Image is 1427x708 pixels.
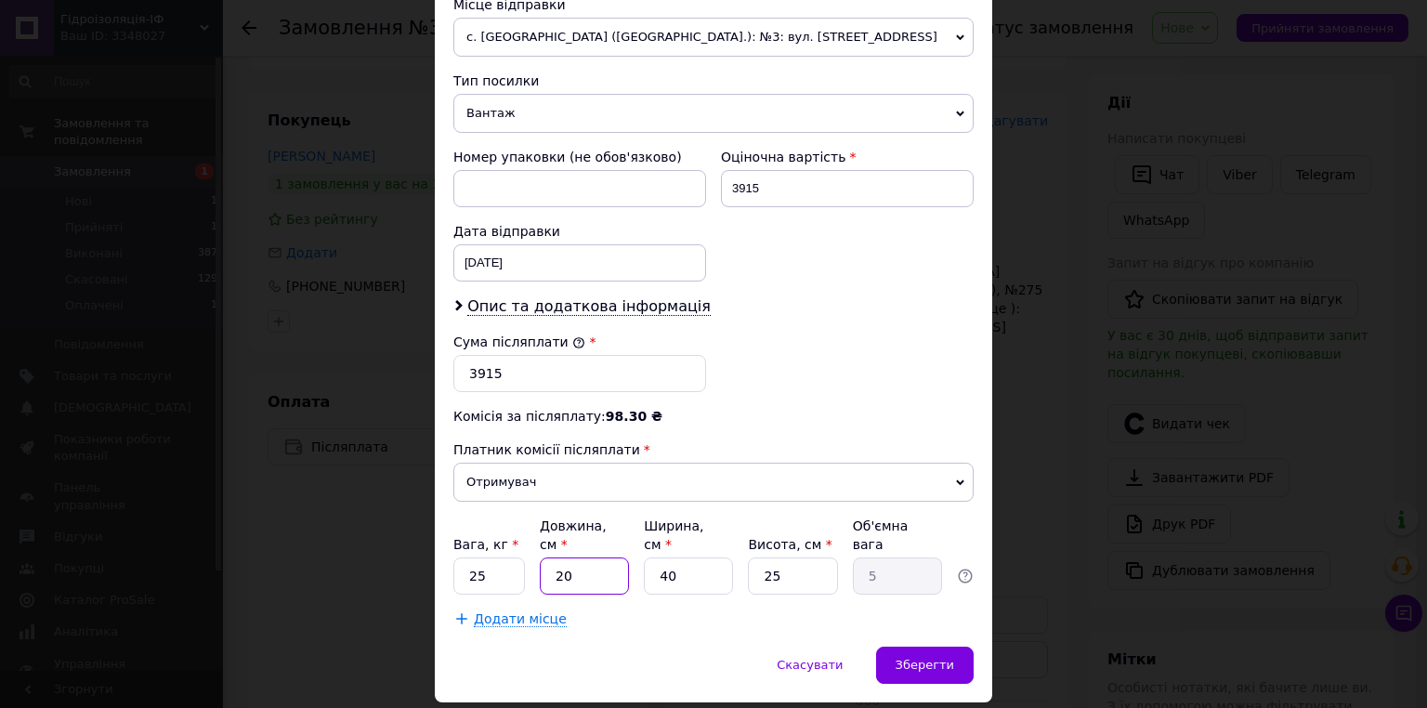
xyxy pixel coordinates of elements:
[748,537,831,552] label: Висота, см
[453,73,539,88] span: Тип посилки
[606,409,662,424] span: 98.30 ₴
[896,658,954,672] span: Зберегти
[777,658,843,672] span: Скасувати
[540,518,607,552] label: Довжина, см
[474,611,567,627] span: Додати місце
[453,94,974,133] span: Вантаж
[453,334,585,349] label: Сума післяплати
[453,222,706,241] div: Дата відправки
[453,407,974,426] div: Комісія за післяплату:
[453,442,640,457] span: Платник комісії післяплати
[453,148,706,166] div: Номер упаковки (не обов'язково)
[453,537,518,552] label: Вага, кг
[467,297,711,316] span: Опис та додаткова інформація
[721,148,974,166] div: Оціночна вартість
[453,18,974,57] span: с. [GEOGRAPHIC_DATA] ([GEOGRAPHIC_DATA].): №3: вул. [STREET_ADDRESS]
[644,518,703,552] label: Ширина, см
[453,463,974,502] span: Отримувач
[853,517,942,554] div: Об'ємна вага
